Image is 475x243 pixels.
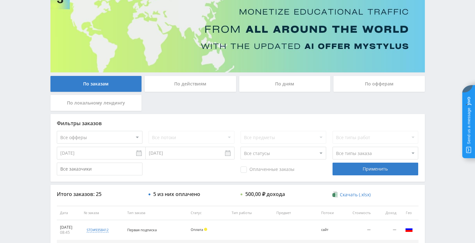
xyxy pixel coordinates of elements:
input: Все заказчики [57,163,142,175]
th: Предмет [273,206,318,220]
th: Доход [374,206,399,220]
th: Статус [188,206,228,220]
span: Первая подписка [127,227,157,232]
td: — [342,220,374,240]
div: Применить [333,163,418,175]
th: № заказа [81,206,124,220]
span: Оплата [191,227,203,232]
td: — [374,220,399,240]
div: 08:45 [60,230,78,235]
img: rus.png [405,226,413,233]
span: Холд [204,228,207,231]
div: std#9358412 [87,227,109,233]
div: 5 из них оплачено [153,191,200,197]
div: По действиям [145,76,236,92]
th: Стоимость [342,206,374,220]
div: По офферам [333,76,425,92]
div: [DATE] [60,225,78,230]
div: сайт [321,228,339,232]
th: Гео [399,206,419,220]
div: По дням [239,76,331,92]
span: Скачать (.xlsx) [340,192,371,197]
div: По заказам [50,76,142,92]
img: xlsx [333,191,338,198]
th: Дата [57,206,81,220]
a: Скачать (.xlsx) [333,192,371,198]
div: По локальному лендингу [50,95,142,111]
span: Оплаченные заказы [241,166,294,173]
div: Фильтры заказов [57,120,419,126]
th: Тип заказа [124,206,188,220]
th: Потоки [318,206,342,220]
div: Итого заказов: 25 [57,191,142,197]
th: Тип работы [228,206,273,220]
div: 500,00 ₽ дохода [245,191,285,197]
